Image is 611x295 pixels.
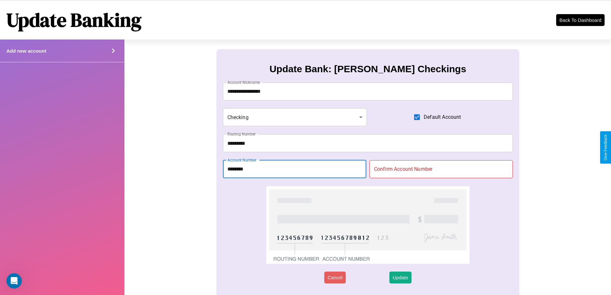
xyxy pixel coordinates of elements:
button: Back To Dashboard [556,14,605,26]
h1: Update Banking [6,7,141,33]
label: Account Number [227,157,256,163]
img: check [266,186,469,264]
label: Account Nickname [227,80,260,85]
div: Give Feedback [603,134,608,161]
h3: Update Bank: [PERSON_NAME] Checkings [269,64,466,74]
span: Default Account [424,113,461,121]
h4: Add new account [6,48,46,54]
button: Update [389,272,411,283]
button: Cancel [324,272,346,283]
iframe: Intercom live chat [6,273,22,289]
div: Checking [223,108,367,126]
label: Routing Number [227,131,256,137]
